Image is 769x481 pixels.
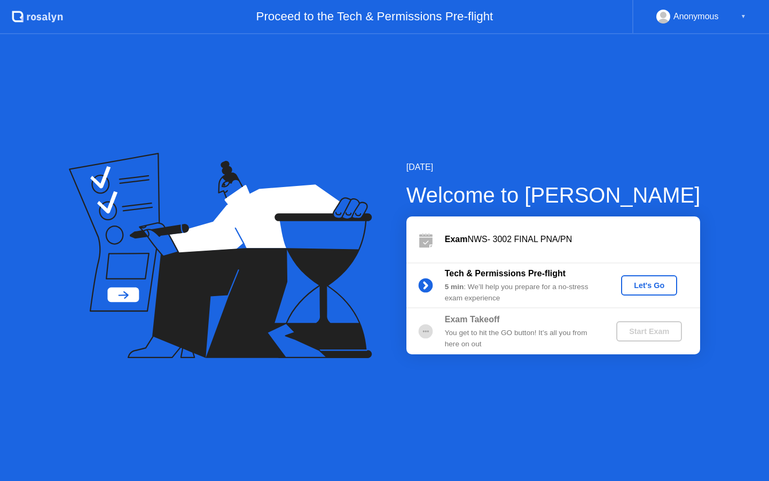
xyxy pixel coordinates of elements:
div: [DATE] [406,161,701,174]
div: Start Exam [621,327,678,336]
div: NWS- 3002 FINAL PNA/PN [445,233,700,246]
div: Let's Go [625,281,673,290]
div: Anonymous [673,10,719,24]
b: 5 min [445,283,464,291]
b: Exam Takeoff [445,315,500,324]
b: Tech & Permissions Pre-flight [445,269,566,278]
button: Start Exam [616,321,682,342]
div: Welcome to [PERSON_NAME] [406,179,701,211]
div: You get to hit the GO button! It’s all you from here on out [445,328,599,350]
b: Exam [445,235,468,244]
div: : We’ll help you prepare for a no-stress exam experience [445,282,599,304]
div: ▼ [741,10,746,24]
button: Let's Go [621,275,677,296]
